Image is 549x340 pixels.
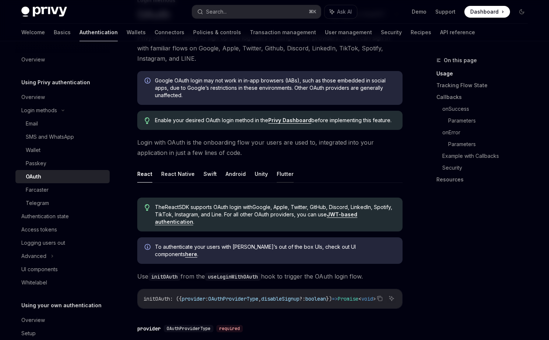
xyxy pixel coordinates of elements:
[448,115,534,127] a: Parameters
[435,8,456,15] a: Support
[155,117,395,124] span: Enable your desired OAuth login method in the before implementing this feature.
[15,183,110,196] a: Farcaster
[170,295,182,302] span: : ({
[155,77,395,99] span: Google OAuth login may not work in in-app browsers (IABs), such as those embedded in social apps,...
[182,295,205,302] span: provider
[326,295,332,302] span: })
[137,33,403,64] span: Privy offers the ability to sign up and log users in using OAuth providers. Users can sign in wit...
[361,295,373,302] span: void
[470,8,499,15] span: Dashboard
[145,244,152,251] svg: Info
[15,117,110,130] a: Email
[21,329,36,338] div: Setup
[305,295,326,302] span: boolean
[21,278,47,287] div: Whitelabel
[21,301,102,310] h5: Using your own authentication
[15,170,110,183] a: OAuth
[26,159,46,168] div: Passkey
[15,130,110,144] a: SMS and WhatsApp
[464,6,510,18] a: Dashboard
[21,316,45,325] div: Overview
[21,55,45,64] div: Overview
[155,24,184,41] a: Connectors
[436,91,534,103] a: Callbacks
[145,78,152,85] svg: Info
[15,236,110,249] a: Logging users out
[15,223,110,236] a: Access tokens
[21,252,46,261] div: Advanced
[26,146,40,155] div: Wallet
[167,326,210,332] span: OAuthProviderType
[79,24,118,41] a: Authentication
[21,7,67,17] img: dark logo
[26,132,74,141] div: SMS and WhatsApp
[258,295,261,302] span: ,
[137,325,161,332] div: provider
[21,78,90,87] h5: Using Privy authentication
[375,294,385,303] button: Copy the contents from the code block
[358,295,361,302] span: <
[436,68,534,79] a: Usage
[192,5,321,18] button: Search...⌘K
[226,165,246,183] button: Android
[411,24,431,41] a: Recipes
[144,295,170,302] span: initOAuth
[26,185,49,194] div: Farcaster
[15,196,110,210] a: Telegram
[261,295,300,302] span: disableSignup
[15,91,110,104] a: Overview
[436,79,534,91] a: Tracking Flow State
[155,203,395,226] span: The React SDK supports OAuth login with Google, Apple, Twitter, GitHub, Discord, LinkedIn, Spotif...
[21,24,45,41] a: Welcome
[205,295,208,302] span: :
[21,238,65,247] div: Logging users out
[387,294,396,303] button: Ask AI
[203,165,217,183] button: Swift
[26,119,38,128] div: Email
[325,5,357,18] button: Ask AI
[15,144,110,157] a: Wallet
[381,24,402,41] a: Security
[193,24,241,41] a: Policies & controls
[325,24,372,41] a: User management
[448,138,534,150] a: Parameters
[15,53,110,66] a: Overview
[15,210,110,223] a: Authentication state
[127,24,146,41] a: Wallets
[516,6,528,18] button: Toggle dark mode
[268,117,311,124] a: Privy Dashboard
[216,325,243,332] div: required
[205,273,261,281] code: useLoginWithOAuth
[337,8,352,15] span: Ask AI
[155,243,395,258] span: To authenticate your users with [PERSON_NAME]’s out of the box UIs, check out UI components .
[26,199,49,208] div: Telegram
[21,225,57,234] div: Access tokens
[440,24,475,41] a: API reference
[145,204,150,211] svg: Tip
[442,162,534,174] a: Security
[309,9,316,15] span: ⌘ K
[137,137,403,158] span: Login with OAuth is the onboarding flow your users are used to, integrated into your application ...
[436,174,534,185] a: Resources
[300,295,305,302] span: ?:
[15,263,110,276] a: UI components
[21,93,45,102] div: Overview
[54,24,71,41] a: Basics
[15,314,110,327] a: Overview
[21,106,57,115] div: Login methods
[442,103,534,115] a: onSuccess
[332,295,338,302] span: =>
[412,8,426,15] a: Demo
[442,127,534,138] a: onError
[338,295,358,302] span: Promise
[21,265,58,274] div: UI components
[26,172,41,181] div: OAuth
[161,165,195,183] button: React Native
[185,251,197,258] a: here
[15,157,110,170] a: Passkey
[277,165,294,183] button: Flutter
[206,7,227,16] div: Search...
[255,165,268,183] button: Unity
[250,24,316,41] a: Transaction management
[208,295,258,302] span: OAuthProviderType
